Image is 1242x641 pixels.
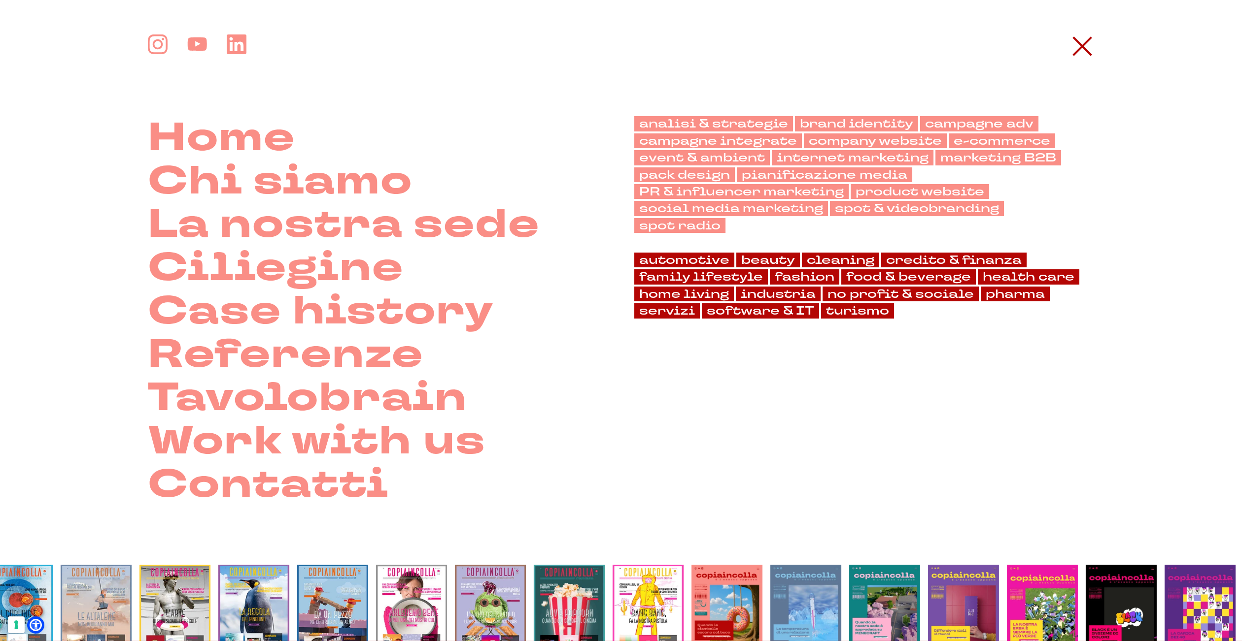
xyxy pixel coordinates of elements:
a: social media marketing [634,201,828,216]
a: Ciliegine [148,246,404,289]
a: fashion [770,269,839,284]
a: pharma [981,287,1050,301]
a: credito & finanza [881,253,1027,267]
a: PR & influencer marketing [634,184,849,199]
a: product website [851,184,989,199]
a: Tavolobrain [148,376,467,419]
a: brand identity [795,116,918,131]
button: Le tue preferenze relative al consenso per le tecnologie di tracciamento [8,616,25,633]
a: internet marketing [772,150,933,165]
a: Work with us [148,419,485,463]
a: cleaning [802,253,879,267]
a: pianificazione media [737,167,912,182]
a: Referenze [148,333,423,376]
a: industria [736,287,821,301]
a: event & ambient [634,150,770,165]
a: La nostra sede [148,203,540,246]
a: automotive [634,253,734,267]
a: company website [804,133,947,148]
a: servizi [634,303,700,318]
a: spot radio [634,218,725,233]
a: e-commerce [949,133,1055,148]
a: spot & videobranding [830,201,1004,216]
a: food & beverage [841,269,976,284]
a: software & IT [702,303,819,318]
a: Open Accessibility Menu [30,619,42,631]
a: analisi & strategie [634,116,793,131]
a: Chi siamo [148,160,413,203]
a: family lifestyle [634,269,768,284]
a: Case history [148,289,494,333]
a: home living [634,287,734,301]
a: no profit & sociale [823,287,979,301]
a: campagne integrate [634,133,802,148]
a: turismo [821,303,894,318]
a: Home [148,116,295,160]
a: beauty [736,253,800,267]
a: campagne adv [920,116,1038,131]
a: Contatti [148,463,389,506]
a: marketing B2B [935,150,1061,165]
a: health care [978,269,1079,284]
a: pack design [634,167,735,182]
